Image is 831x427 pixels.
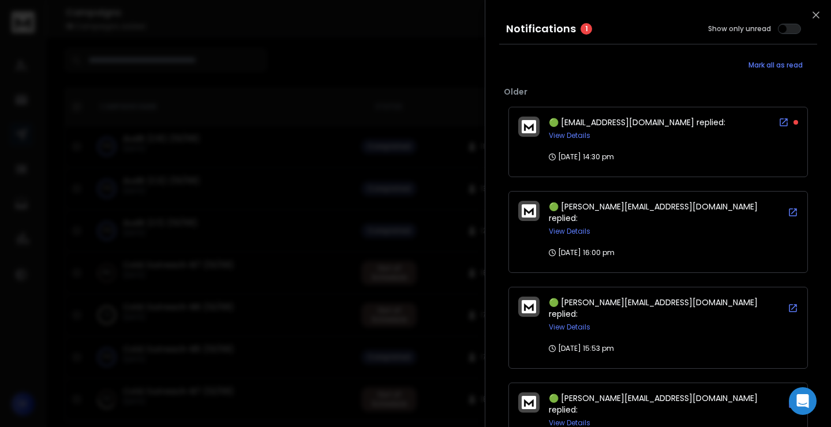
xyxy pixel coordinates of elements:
span: 🟢 [PERSON_NAME][EMAIL_ADDRESS][DOMAIN_NAME] replied: [549,201,758,224]
span: 🟢 [EMAIL_ADDRESS][DOMAIN_NAME] replied: [549,117,725,128]
span: 1 [581,23,592,35]
label: Show only unread [708,24,771,33]
button: Mark all as read [734,54,817,77]
button: View Details [549,323,590,332]
img: logo [522,396,536,409]
h3: Notifications [506,21,576,37]
img: logo [522,300,536,313]
span: Mark all as read [748,61,803,70]
button: View Details [549,227,590,236]
p: [DATE] 16:00 pm [549,248,615,257]
span: 🟢 [PERSON_NAME][EMAIL_ADDRESS][DOMAIN_NAME] replied: [549,392,758,415]
p: [DATE] 14:30 pm [549,152,614,162]
button: View Details [549,131,590,140]
span: 🟢 [PERSON_NAME][EMAIL_ADDRESS][DOMAIN_NAME] replied: [549,297,758,320]
img: logo [522,120,536,133]
img: logo [522,204,536,218]
p: Older [504,86,813,98]
div: Open Intercom Messenger [789,387,817,415]
p: [DATE] 15:53 pm [549,344,614,353]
